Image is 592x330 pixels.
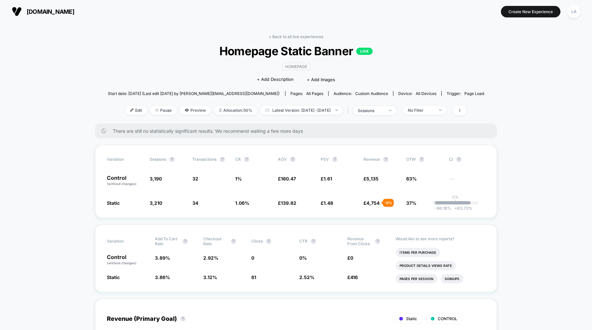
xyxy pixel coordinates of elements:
[324,200,333,206] span: 1.48
[396,248,440,257] li: Items Per Purchase
[416,91,436,96] span: all devices
[150,157,166,162] span: Sessions
[150,106,177,115] span: Pause
[107,274,120,280] span: Static
[449,177,485,186] span: ---
[113,128,484,134] span: There are still no statistically significant results. We recommend waiting a few more days
[107,182,136,186] span: (without changes)
[12,7,22,16] img: Visually logo
[265,108,269,112] img: calendar
[363,157,380,162] span: Revenue
[335,109,338,111] img: end
[321,176,332,181] span: £
[350,255,353,261] span: 0
[244,157,249,162] button: ?
[192,200,198,206] span: 34
[203,236,228,246] span: Checkout Rate
[219,108,222,112] img: rebalance
[278,200,296,206] span: £
[438,316,457,321] span: CONTROL
[27,8,74,15] span: [DOMAIN_NAME]
[282,63,310,70] span: HOMEPAGE
[464,91,484,96] span: Page Load
[501,6,560,17] button: Create New Experience
[355,91,388,96] span: Custom Audience
[220,157,225,162] button: ?
[565,5,582,18] button: LA
[306,91,323,96] span: all pages
[169,157,175,162] button: ?
[324,176,332,181] span: 1.61
[449,157,485,162] span: CI
[125,106,147,115] span: Edit
[203,255,218,261] span: 2.92 %
[107,175,143,186] p: Control
[150,176,162,181] span: 3,190
[107,157,143,162] span: Variation
[406,316,417,321] span: Static
[366,176,379,181] span: 5,135
[257,76,294,83] span: + Add Description
[396,261,456,270] li: Product Details Views Rate
[455,206,457,211] span: +
[419,157,424,162] button: ?
[192,176,198,181] span: 32
[363,200,380,206] span: £
[183,239,188,244] button: ?
[269,34,323,39] a: < Back to all live experiences
[307,77,335,82] span: + Add Images
[281,200,296,206] span: 139.82
[203,274,217,280] span: 3.12 %
[260,106,343,115] span: Latest Version: [DATE] - [DATE]
[389,110,391,111] img: end
[332,157,337,162] button: ?
[333,91,388,96] div: Audience:
[383,199,394,207] div: - 8 %
[347,236,372,246] span: Revenue From Clicks
[396,236,485,241] p: Would like to see more reports?
[235,200,249,206] span: 1.06 %
[363,176,379,181] span: £
[180,316,185,321] button: ?
[251,274,256,280] span: 81
[290,157,295,162] button: ?
[299,255,307,261] span: 0 %
[396,274,437,283] li: Pages Per Session
[251,239,263,244] span: Clicks
[155,274,170,280] span: 3.86 %
[350,274,358,280] span: 416
[393,91,441,96] span: Device:
[10,6,76,17] button: [DOMAIN_NAME]
[127,44,465,58] span: Homepage Static Banner
[347,255,353,261] span: £
[383,157,388,162] button: ?
[435,206,451,211] span: -90.18 %
[214,106,257,115] span: Allocation: 50%
[107,236,143,246] span: Variation
[406,157,442,162] span: OTW
[321,157,329,162] span: PSV
[451,206,472,211] span: 63.72 %
[406,176,417,181] span: 63%
[567,5,580,18] div: LA
[356,48,373,55] p: LIVE
[107,200,120,206] span: Static
[155,255,170,261] span: 3.89 %
[290,91,323,96] div: Pages:
[299,274,314,280] span: 2.52 %
[311,239,316,244] button: ?
[231,239,236,244] button: ?
[447,91,484,96] div: Trigger:
[375,239,380,244] button: ?
[235,157,241,162] span: CR
[347,274,358,280] span: £
[456,157,461,162] button: ?
[266,239,271,244] button: ?
[406,200,416,206] span: 37%
[366,200,380,206] span: 4,754
[180,106,211,115] span: Preview
[278,157,287,162] span: AOV
[281,176,296,181] span: 160.47
[130,108,134,112] img: edit
[107,261,136,265] span: (without changes)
